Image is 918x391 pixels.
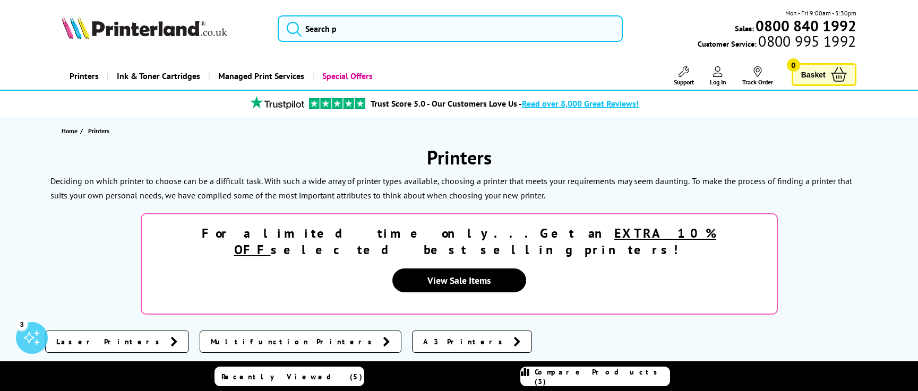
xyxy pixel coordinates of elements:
span: Printers [88,127,109,135]
span: Sales: [735,23,754,33]
a: Basket 0 [792,63,856,86]
u: EXTRA 10% OFF [234,225,717,258]
div: 3 [16,318,28,330]
span: Basket [801,67,826,82]
span: 0800 995 1992 [757,36,856,46]
p: Deciding on which printer to choose can be a difficult task. With such a wide array of printer ty... [50,176,690,186]
img: trustpilot rating [309,98,365,109]
a: Multifunction Printers [200,331,401,353]
a: Managed Print Services [208,63,312,90]
a: Home [62,125,80,136]
span: Ink & Toner Cartridges [117,63,200,90]
a: Printerland Logo [62,16,264,41]
a: Log In [710,66,726,86]
span: Log In [710,78,726,86]
a: Ink & Toner Cartridges [107,63,208,90]
a: Laser Printers [45,331,189,353]
span: Multifunction Printers [211,336,378,347]
span: Support [674,78,694,86]
a: Compare Products (3) [520,367,670,386]
b: 0800 840 1992 [756,16,856,36]
a: Recently Viewed (5) [215,367,364,386]
span: 0 [787,58,800,72]
a: Track Order [742,66,773,86]
span: Customer Service: [698,36,856,49]
span: Recently Viewed (5) [221,372,363,381]
img: Printerland Logo [62,16,227,39]
span: A3 Printers [423,336,508,347]
a: Trust Score 5.0 - Our Customers Love Us -Read over 8,000 Great Reviews! [371,98,639,109]
a: View Sale Items [392,268,526,292]
span: Compare Products (3) [535,367,670,386]
span: Read over 8,000 Great Reviews! [522,98,639,109]
a: Support [674,66,694,86]
strong: For a limited time only...Get an selected best selling printers! [202,225,716,258]
p: To make the process of finding a printer that suits your own personal needs, we have compiled som... [50,176,852,201]
h1: Printers [45,145,873,170]
img: trustpilot rating [245,96,309,109]
input: Search p [278,15,623,42]
a: Printers [62,63,107,90]
span: Laser Printers [56,336,165,347]
span: Mon - Fri 9:00am - 5:30pm [785,8,856,18]
a: Special Offers [312,63,381,90]
a: 0800 840 1992 [754,21,856,31]
a: A3 Printers [412,331,532,353]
